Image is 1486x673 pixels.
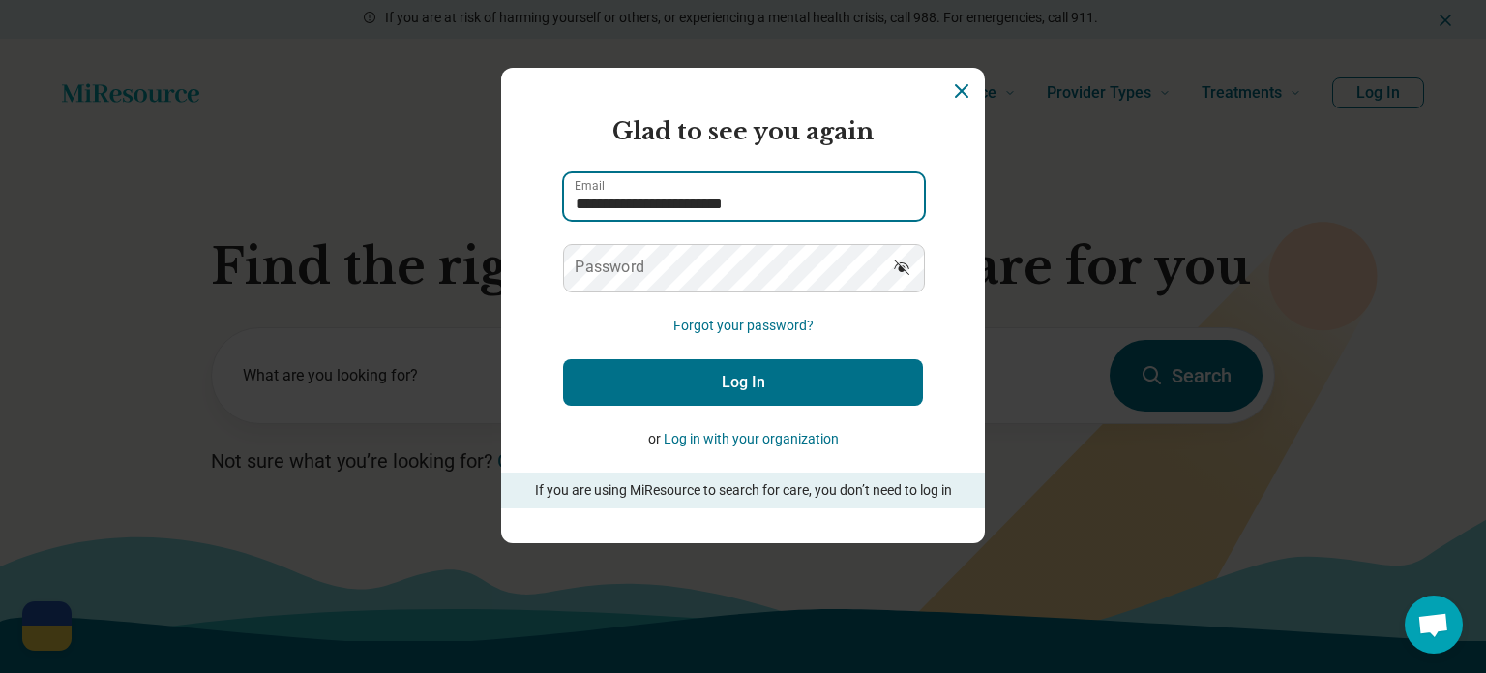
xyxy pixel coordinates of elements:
p: or [563,429,923,449]
button: Log in with your organization [664,429,839,449]
button: Forgot your password? [673,316,814,336]
button: Dismiss [950,79,973,103]
h2: Glad to see you again [563,114,923,149]
label: Password [575,260,644,275]
button: Show password [880,244,923,291]
label: Email [575,180,605,192]
button: Log In [563,359,923,406]
section: Login Dialog [501,68,985,543]
p: If you are using MiResource to search for care, you don’t need to log in [528,480,958,501]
